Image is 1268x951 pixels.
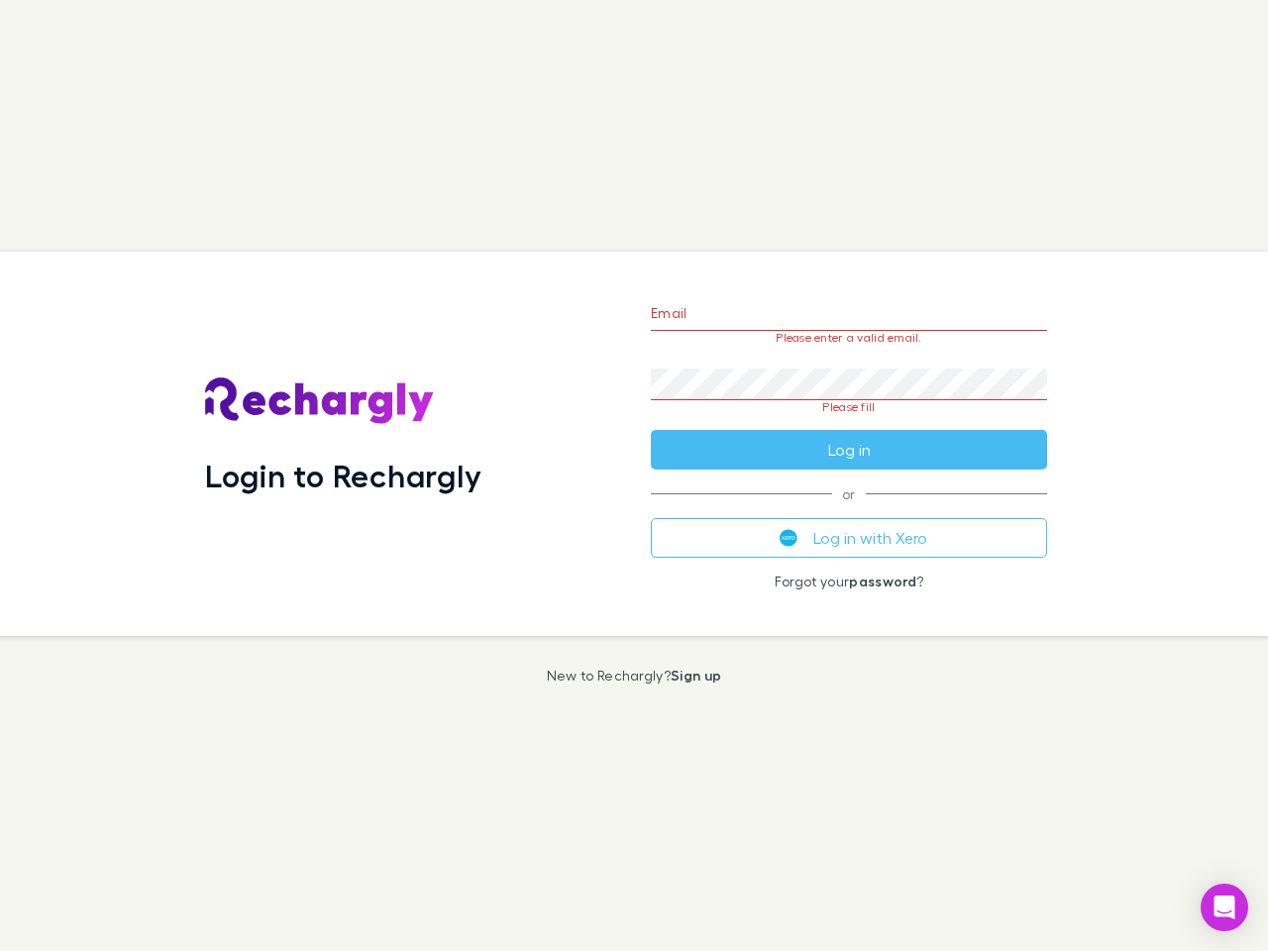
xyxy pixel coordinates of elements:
button: Log in with Xero [651,518,1047,558]
p: Please enter a valid email. [651,331,1047,345]
h1: Login to Rechargly [205,457,481,494]
img: Rechargly's Logo [205,377,435,425]
a: password [849,573,916,589]
p: New to Rechargly? [547,668,722,684]
div: Open Intercom Messenger [1201,884,1248,931]
p: Please fill [651,400,1047,414]
button: Log in [651,430,1047,470]
span: or [651,493,1047,494]
p: Forgot your ? [651,574,1047,589]
a: Sign up [671,667,721,684]
img: Xero's logo [780,529,797,547]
